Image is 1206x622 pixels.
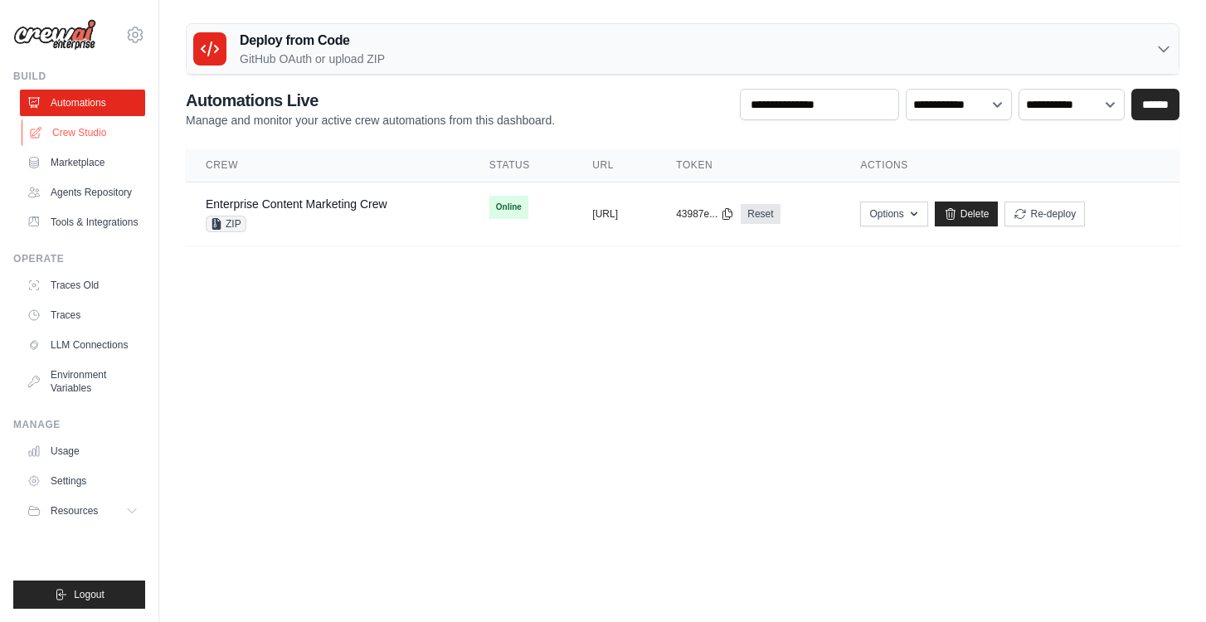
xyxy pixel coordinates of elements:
[13,19,96,51] img: Logo
[840,148,1179,182] th: Actions
[860,202,927,226] button: Options
[20,438,145,464] a: Usage
[676,207,734,221] button: 43987e...
[13,418,145,431] div: Manage
[20,179,145,206] a: Agents Repository
[240,51,385,67] p: GitHub OAuth or upload ZIP
[1004,202,1085,226] button: Re-deploy
[186,148,469,182] th: Crew
[20,498,145,524] button: Resources
[656,148,840,182] th: Token
[74,588,105,601] span: Logout
[186,112,555,129] p: Manage and monitor your active crew automations from this dashboard.
[51,504,98,518] span: Resources
[13,581,145,609] button: Logout
[13,252,145,265] div: Operate
[20,332,145,358] a: LLM Connections
[20,272,145,299] a: Traces Old
[20,302,145,328] a: Traces
[186,89,555,112] h2: Automations Live
[20,149,145,176] a: Marketplace
[20,209,145,236] a: Tools & Integrations
[22,119,147,146] a: Crew Studio
[20,468,145,494] a: Settings
[20,362,145,401] a: Environment Variables
[469,148,573,182] th: Status
[13,70,145,83] div: Build
[741,204,780,224] a: Reset
[206,216,246,232] span: ZIP
[572,148,656,182] th: URL
[489,196,528,219] span: Online
[206,197,387,211] a: Enterprise Content Marketing Crew
[20,90,145,116] a: Automations
[240,31,385,51] h3: Deploy from Code
[935,202,999,226] a: Delete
